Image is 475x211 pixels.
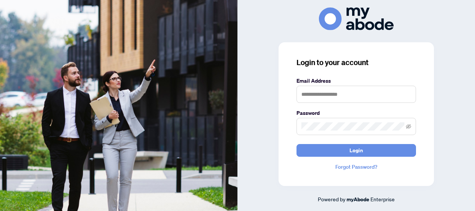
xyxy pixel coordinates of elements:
[297,57,416,68] h3: Login to your account
[297,144,416,157] button: Login
[297,77,416,85] label: Email Address
[350,144,363,156] span: Login
[347,195,369,204] a: myAbode
[406,124,411,129] span: eye-invisible
[370,196,395,202] span: Enterprise
[297,163,416,171] a: Forgot Password?
[319,7,394,30] img: ma-logo
[297,109,416,117] label: Password
[318,196,345,202] span: Powered by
